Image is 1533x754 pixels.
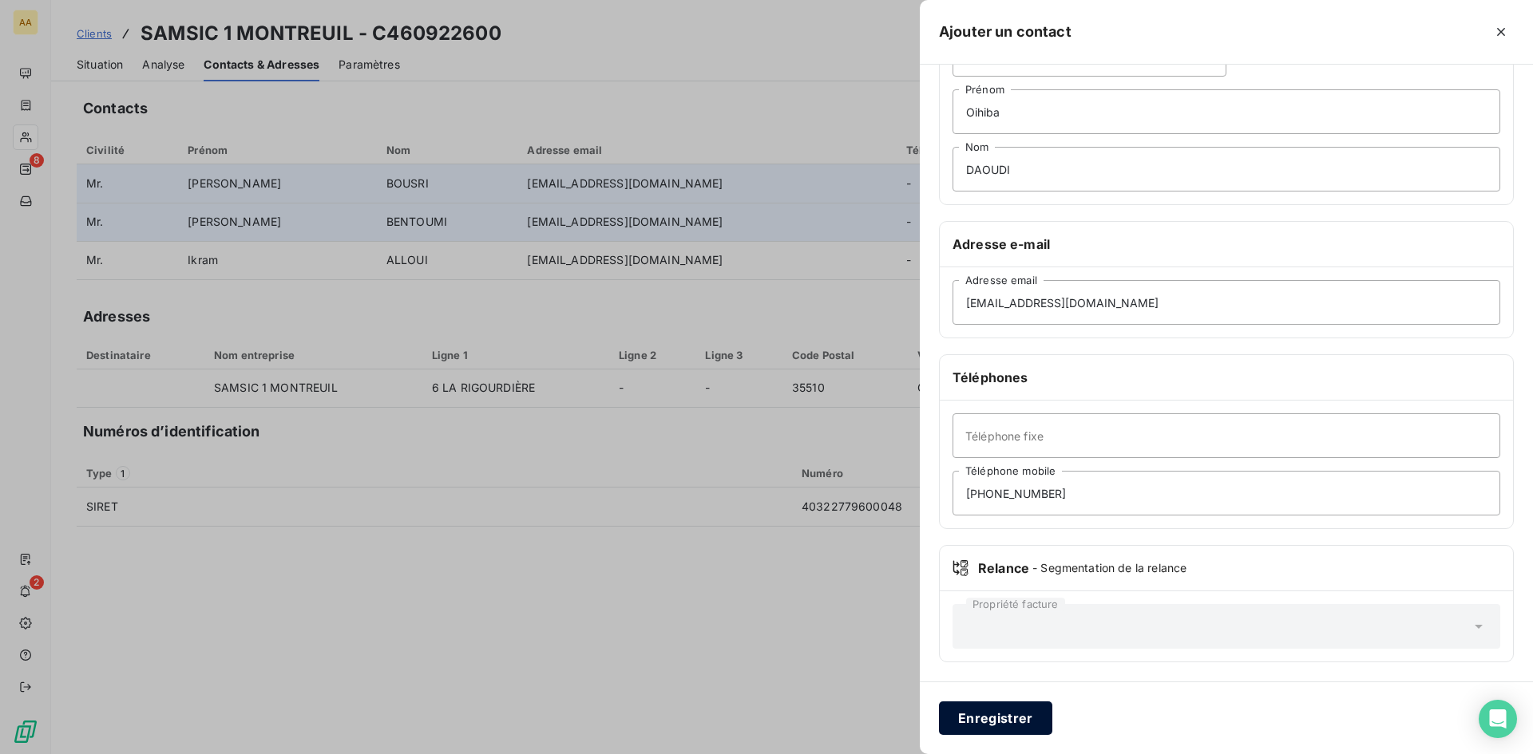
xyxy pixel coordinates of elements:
[953,368,1500,387] h6: Téléphones
[953,559,1500,578] div: Relance
[953,413,1500,458] input: placeholder
[953,235,1500,254] h6: Adresse e-mail
[1032,560,1186,576] span: - Segmentation de la relance
[953,147,1500,191] input: placeholder
[939,701,1052,735] button: Enregistrer
[953,280,1500,325] input: placeholder
[1479,700,1517,738] div: Open Intercom Messenger
[953,89,1500,134] input: placeholder
[939,21,1072,43] h5: Ajouter un contact
[953,471,1500,515] input: placeholder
